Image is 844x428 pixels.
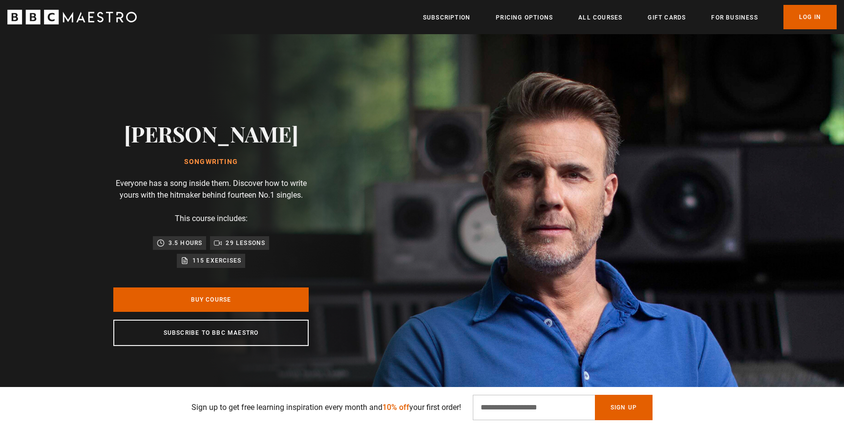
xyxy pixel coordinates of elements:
a: Gift Cards [648,13,686,22]
a: All Courses [578,13,622,22]
nav: Primary [423,5,837,29]
p: Everyone has a song inside them. Discover how to write yours with the hitmaker behind fourteen No... [113,178,309,201]
a: Buy Course [113,287,309,312]
h2: [PERSON_NAME] [124,121,298,146]
p: Sign up to get free learning inspiration every month and your first order! [191,402,461,413]
a: For business [711,13,758,22]
p: 115 exercises [192,256,242,265]
a: Log In [783,5,837,29]
button: Sign Up [595,395,653,420]
h1: Songwriting [124,158,298,166]
svg: BBC Maestro [7,10,137,24]
p: 29 lessons [226,238,265,248]
a: Pricing Options [496,13,553,22]
p: 3.5 hours [169,238,203,248]
a: Subscribe to BBC Maestro [113,320,309,346]
span: 10% off [382,403,409,412]
a: Subscription [423,13,470,22]
p: This course includes: [175,213,248,224]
